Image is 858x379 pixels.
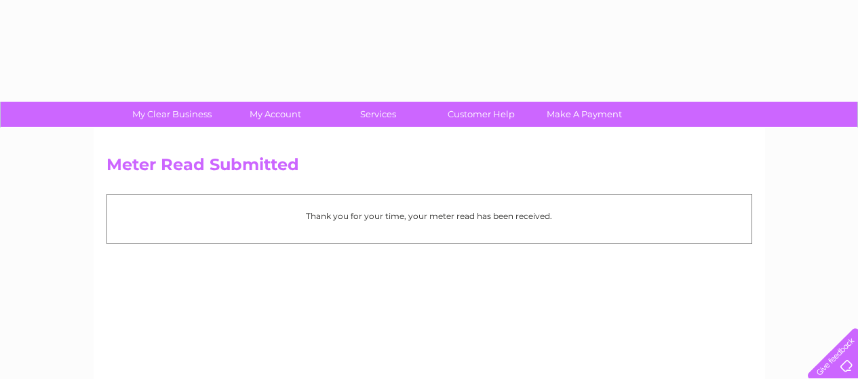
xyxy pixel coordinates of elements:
a: Customer Help [425,102,537,127]
p: Thank you for your time, your meter read has been received. [114,210,745,222]
a: Services [322,102,434,127]
h2: Meter Read Submitted [106,155,752,181]
a: My Clear Business [116,102,228,127]
a: My Account [219,102,331,127]
a: Make A Payment [528,102,640,127]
